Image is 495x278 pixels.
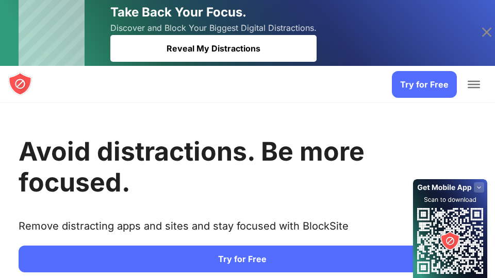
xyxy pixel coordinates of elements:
[468,81,480,88] button: Toggle Menu
[8,72,32,98] a: blocksite logo
[19,136,466,198] h1: Avoid distractions. Be more focused.
[110,5,246,20] span: Take Back Your Focus.
[110,35,317,62] div: Reveal My Distractions
[392,71,457,98] a: Try for Free
[8,72,32,96] img: blocksite logo
[110,21,317,36] span: Discover and Block Your Biggest Digital Distractions.
[19,246,466,272] a: Try for Free
[19,220,349,240] text: Remove distracting apps and sites and stay focused with BlockSite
